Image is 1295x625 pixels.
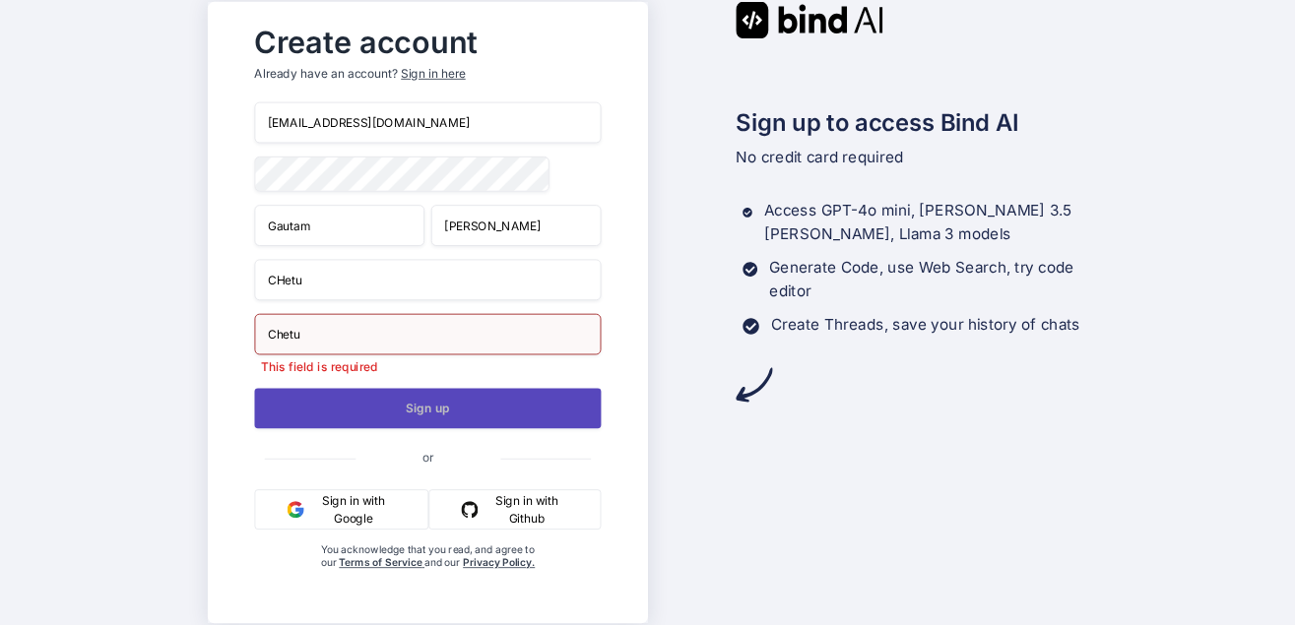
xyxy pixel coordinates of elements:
input: Your company name [254,259,601,300]
h2: Create account [254,29,601,55]
button: Sign in with Github [428,489,601,530]
input: Company website [254,314,601,355]
p: Generate Code, use Web Search, try code editor [769,256,1088,303]
p: This field is required [254,358,601,375]
span: or [355,437,499,478]
p: Access GPT-4o mini, [PERSON_NAME] 3.5 [PERSON_NAME], Llama 3 models [763,199,1087,246]
img: Bind AI logo [736,2,883,38]
div: Sign in here [401,65,465,82]
p: Already have an account? [254,65,601,82]
input: Email [254,102,601,144]
button: Sign up [254,388,601,428]
p: No credit card required [736,146,1088,169]
a: Privacy Policy. [463,556,535,569]
button: Sign in with Google [254,489,428,530]
img: arrow [736,366,772,403]
img: google [287,501,303,518]
a: Terms of Service [339,556,424,569]
img: github [461,501,478,518]
input: Last Name [430,205,601,246]
h2: Sign up to access Bind AI [736,105,1088,141]
div: You acknowledge that you read, and agree to our and our [312,543,544,610]
p: Create Threads, save your history of chats [770,313,1079,337]
input: First Name [254,205,424,246]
